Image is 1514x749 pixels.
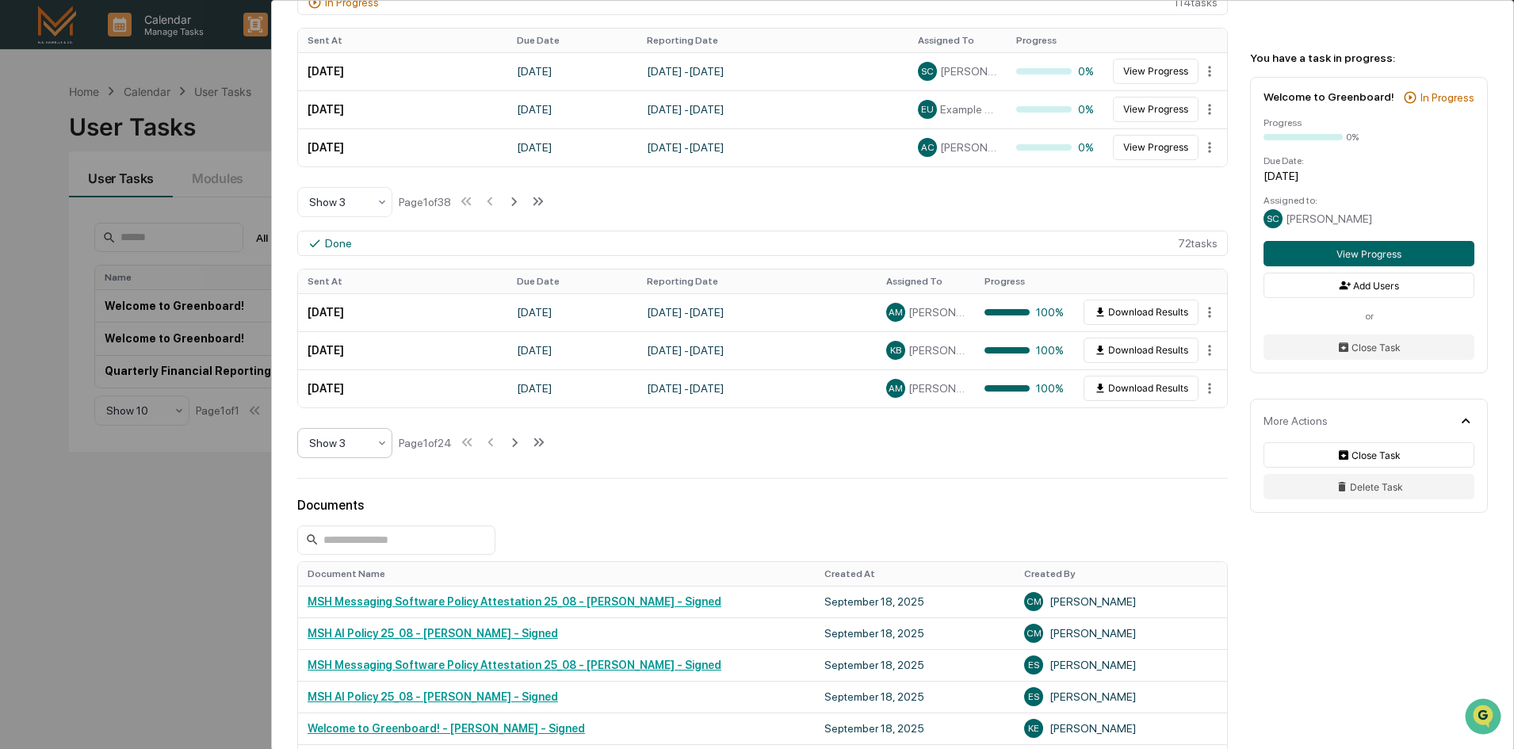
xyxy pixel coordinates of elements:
[298,331,507,369] td: [DATE]
[889,307,903,318] span: AM
[507,90,637,128] td: [DATE]
[298,562,815,586] th: Document Name
[1084,376,1199,401] button: Download Results
[298,293,507,331] td: [DATE]
[1027,628,1042,639] span: CM
[32,200,102,216] span: Preclearance
[815,617,1015,649] td: September 18, 2025
[298,269,507,293] th: Sent At
[298,29,507,52] th: Sent At
[308,595,721,608] a: MSH Messaging Software Policy Attestation 25_08 - [PERSON_NAME] - Signed
[908,344,965,357] span: [PERSON_NAME]
[637,29,908,52] th: Reporting Date
[507,293,637,331] td: [DATE]
[109,193,203,222] a: 🗄️Attestations
[908,306,965,319] span: [PERSON_NAME]
[1024,624,1218,643] div: [PERSON_NAME]
[815,681,1015,713] td: September 18, 2025
[908,382,965,395] span: [PERSON_NAME]
[1264,155,1474,166] div: Due Date:
[637,269,877,293] th: Reporting Date
[32,230,100,246] span: Data Lookup
[1027,596,1042,607] span: CM
[16,231,29,244] div: 🔎
[940,103,997,116] span: Example User
[507,369,637,407] td: [DATE]
[10,193,109,222] a: 🖐️Preclearance
[1016,141,1095,154] div: 0%
[325,237,352,250] div: Done
[1264,117,1474,128] div: Progress
[297,498,1228,513] div: Documents
[298,52,507,90] td: [DATE]
[507,29,637,52] th: Due Date
[270,126,289,145] button: Start new chat
[1264,195,1474,206] div: Assigned to:
[399,437,452,449] div: Page 1 of 24
[1028,723,1039,734] span: KE
[1463,697,1506,739] iframe: Open customer support
[889,383,903,394] span: AM
[112,268,192,281] a: Powered byPylon
[1264,334,1474,360] button: Close Task
[1028,659,1039,671] span: ES
[1028,691,1039,702] span: ES
[921,142,935,153] span: AC
[298,128,507,166] td: [DATE]
[984,344,1064,357] div: 100%
[1264,273,1474,298] button: Add Users
[308,722,585,735] a: Welcome to Greenboard! - [PERSON_NAME] - Signed
[308,627,558,640] a: MSH AI Policy 25_08 - [PERSON_NAME] - Signed
[1264,311,1474,322] div: or
[1346,132,1359,143] div: 0%
[507,52,637,90] td: [DATE]
[308,690,558,703] a: MSH AI Policy 25_08 - [PERSON_NAME] - Signed
[940,65,997,78] span: [PERSON_NAME]
[507,331,637,369] td: [DATE]
[984,306,1064,319] div: 100%
[507,269,637,293] th: Due Date
[1007,29,1105,52] th: Progress
[921,104,934,115] span: EU
[815,713,1015,744] td: September 18, 2025
[637,90,908,128] td: [DATE] - [DATE]
[507,128,637,166] td: [DATE]
[1016,103,1095,116] div: 0%
[1267,213,1279,224] span: SC
[1264,170,1474,182] div: [DATE]
[637,52,908,90] td: [DATE] - [DATE]
[1113,135,1199,160] button: View Progress
[637,293,877,331] td: [DATE] - [DATE]
[1264,474,1474,499] button: Delete Task
[1420,91,1474,104] div: In Progress
[890,345,901,356] span: KB
[298,369,507,407] td: [DATE]
[16,121,44,150] img: 1746055101610-c473b297-6a78-478c-a979-82029cc54cd1
[1264,241,1474,266] button: View Progress
[1250,52,1488,64] div: You have a task in progress:
[1024,655,1218,674] div: [PERSON_NAME]
[1016,65,1095,78] div: 0%
[637,331,877,369] td: [DATE] - [DATE]
[298,90,507,128] td: [DATE]
[1264,415,1328,427] div: More Actions
[1024,719,1218,738] div: [PERSON_NAME]
[921,66,934,77] span: SC
[815,649,1015,681] td: September 18, 2025
[1286,212,1372,225] span: [PERSON_NAME]
[975,269,1073,293] th: Progress
[1015,562,1227,586] th: Created By
[16,33,289,59] p: How can we help?
[399,196,451,208] div: Page 1 of 38
[131,200,197,216] span: Attestations
[908,29,1007,52] th: Assigned To
[54,121,260,137] div: Start new chat
[1264,442,1474,468] button: Close Task
[10,224,106,252] a: 🔎Data Lookup
[637,128,908,166] td: [DATE] - [DATE]
[1024,687,1218,706] div: [PERSON_NAME]
[308,659,721,671] a: MSH Messaging Software Policy Attestation 25_08 - [PERSON_NAME] - Signed
[1084,300,1199,325] button: Download Results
